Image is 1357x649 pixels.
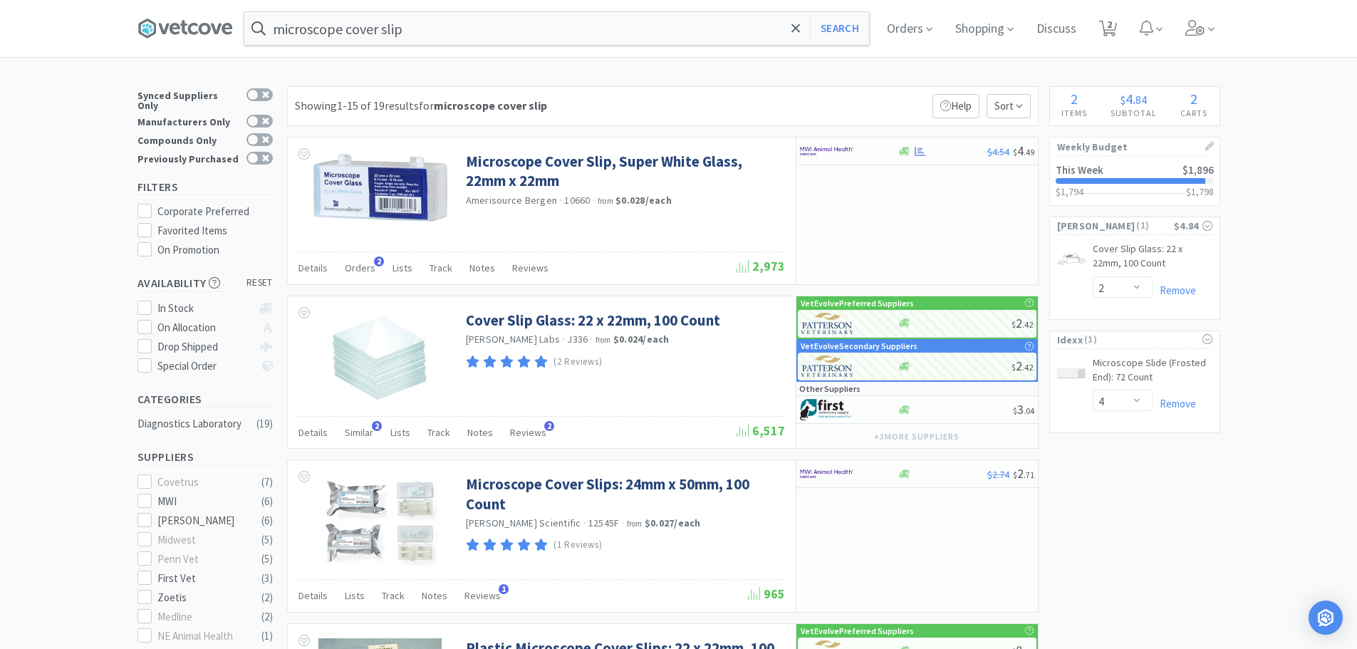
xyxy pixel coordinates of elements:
span: . 42 [1022,362,1033,373]
span: 2 [1013,465,1034,482]
span: $ [1012,362,1016,373]
h4: Items [1050,106,1099,120]
span: 2 [1012,358,1033,374]
span: 2,973 [737,258,785,274]
img: 67d67680309e4a0bb49a5ff0391dcc42_6.png [800,399,853,420]
input: Search by item, sku, manufacturer, ingredient, size... [244,12,869,45]
div: MWI [157,493,246,510]
span: Orders [345,261,375,274]
span: Lists [345,589,365,602]
div: Drop Shipped [157,338,252,355]
span: $1,896 [1182,163,1214,177]
div: Favorited Items [157,222,273,239]
div: Open Intercom Messenger [1309,601,1343,635]
div: Zoetis [157,589,246,606]
div: Manufacturers Only [137,115,239,127]
span: 4 [1125,90,1133,108]
img: f6b2451649754179b5b4e0c70c3f7cb0_2.png [800,463,853,484]
h4: Carts [1169,106,1220,120]
span: Reviews [510,426,546,439]
img: 1ace13b5c28646b4b39d2c7c68693274_568348.jpeg [318,311,442,403]
span: Track [382,589,405,602]
h5: Suppliers [137,449,273,465]
a: Cover Slip Glass: 22 x 22mm, 100 Count [1093,242,1212,276]
button: +3more suppliers [867,427,966,447]
span: 10660 [564,194,590,207]
div: Penn Vet [157,551,246,568]
div: ( 2 ) [261,608,273,625]
div: ( 3 ) [261,570,273,587]
div: ( 1 ) [261,628,273,645]
a: Microscope Slide (Frosted End): 72 Count [1093,356,1212,390]
span: $2.74 [987,468,1009,481]
h2: This Week [1056,165,1103,175]
span: ( 1 ) [1135,219,1174,233]
h3: $ [1186,187,1214,197]
span: from [598,196,613,206]
div: NE Animal Health [157,628,246,645]
span: · [621,516,624,529]
span: $4.54 [987,145,1009,158]
span: ( 1 ) [1083,333,1199,347]
h5: Categories [137,391,273,407]
div: Synced Suppliers Only [137,88,239,110]
div: . [1099,92,1169,106]
div: $4.84 [1174,218,1212,234]
div: First Vet [157,570,246,587]
div: Previously Purchased [137,152,239,164]
a: Cover Slip Glass: 22 x 22mm, 100 Count [466,311,720,330]
span: $ [1013,405,1017,416]
strong: $0.027 / each [645,516,701,529]
span: $ [1121,93,1125,107]
span: · [562,333,565,346]
img: 7c01cc8c1e884feda7bfabe751b2e978_635763.png [309,152,452,225]
strong: microscope cover slip [434,98,547,113]
span: Notes [469,261,495,274]
div: Showing 1-15 of 19 results [295,97,547,115]
img: 4df9d4abd1d24e5b834abb1920f7a5a9_316770.png [1057,359,1086,388]
div: ( 6 ) [261,512,273,529]
span: $ [1012,319,1016,330]
span: reset [246,276,273,291]
div: ( 5 ) [261,531,273,549]
span: 2 [1071,90,1078,108]
img: f6b2451649754179b5b4e0c70c3f7cb0_2.png [800,140,853,162]
div: [PERSON_NAME] [157,512,246,529]
strong: $0.024 / each [613,333,670,346]
span: Notes [467,426,493,439]
span: [PERSON_NAME] [1057,218,1135,234]
span: Track [427,426,450,439]
span: Details [298,426,328,439]
span: from [596,335,611,345]
strong: $0.028 / each [615,194,672,207]
span: J336 [567,333,588,346]
span: 1,798 [1191,185,1214,198]
a: Remove [1153,397,1196,410]
h1: Weekly Budget [1057,137,1212,156]
p: (1 Reviews) [553,538,602,553]
span: Lists [392,261,412,274]
span: · [559,194,562,207]
span: Track [430,261,452,274]
a: Microscope Cover Slip, Super White Glass, 22mm x 22mm [466,152,781,191]
span: Sort [987,94,1031,118]
div: Medline [157,608,246,625]
a: 2 [1093,24,1123,37]
span: Reviews [512,261,548,274]
div: ( 6 ) [261,493,273,510]
span: . 49 [1024,147,1034,157]
a: Remove [1153,284,1196,297]
a: This Week$1,896$1,794$1,798 [1050,156,1220,205]
p: VetEvolve Preferred Suppliers [801,296,914,310]
span: Reviews [464,589,501,602]
a: Microscope Cover Slips: 24mm x 50mm, 100 Count [466,474,781,514]
h5: Availability [137,275,273,291]
img: f5e969b455434c6296c6d81ef179fa71_3.png [801,355,855,377]
div: On Allocation [157,319,252,336]
div: Midwest [157,531,246,549]
span: Details [298,589,328,602]
span: $ [1013,147,1017,157]
img: f5e969b455434c6296c6d81ef179fa71_3.png [801,313,855,334]
div: ( 5 ) [261,551,273,568]
div: Corporate Preferred [157,203,273,220]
